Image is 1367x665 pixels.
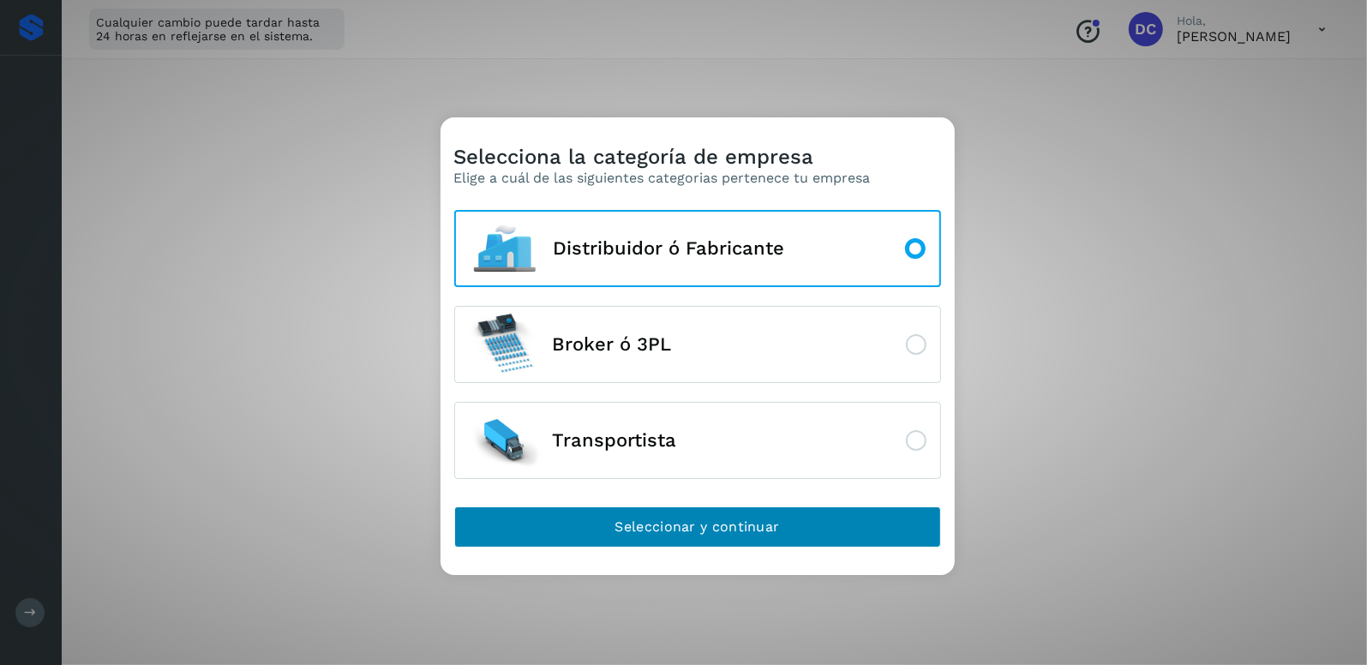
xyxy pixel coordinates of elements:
[454,306,941,383] button: Broker ó 3PL
[454,210,941,287] button: Distribuidor ó Fabricante
[553,430,677,451] span: Transportista
[454,170,871,186] p: Elige a cuál de las siguientes categorias pertenece tu empresa
[454,402,941,479] button: Transportista
[554,238,785,259] span: Distribuidor ó Fabricante
[454,506,941,548] button: Seleccionar y continuar
[553,334,672,355] span: Broker ó 3PL
[615,518,780,536] span: Seleccionar y continuar
[454,145,871,170] h3: Selecciona la categoría de empresa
